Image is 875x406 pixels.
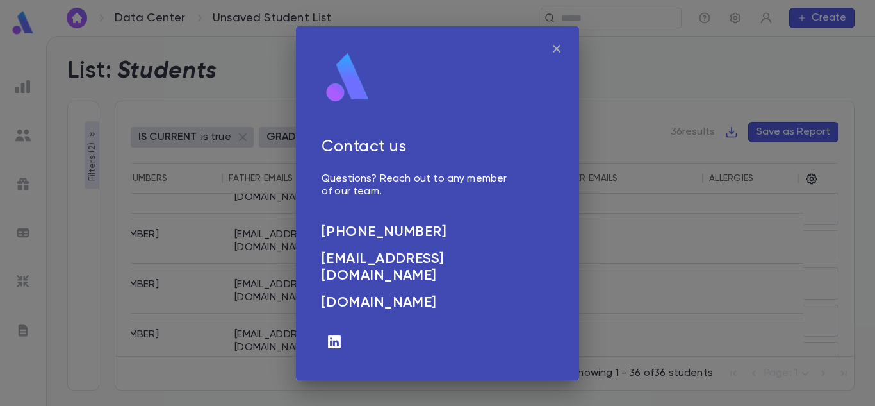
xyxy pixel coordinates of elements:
[322,294,511,311] a: [DOMAIN_NAME]
[322,251,511,284] a: [EMAIL_ADDRESS][DOMAIN_NAME]
[322,52,374,103] img: logo
[322,173,511,198] p: Questions? Reach out to any member of our team.
[322,224,511,241] a: [PHONE_NUMBER]
[322,138,511,157] h5: Contact us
